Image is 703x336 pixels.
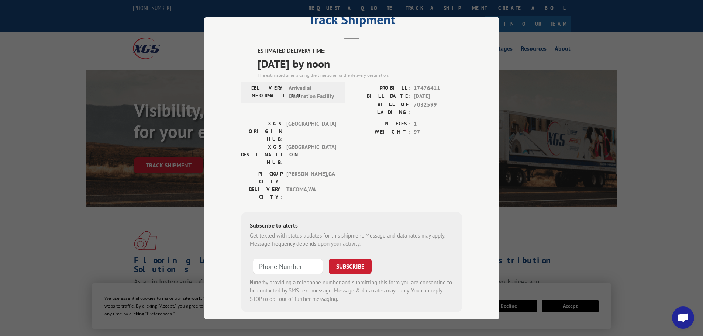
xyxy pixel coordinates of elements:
[286,143,336,166] span: [GEOGRAPHIC_DATA]
[289,84,338,100] span: Arrived at Destination Facility
[253,258,323,274] input: Phone Number
[286,185,336,201] span: TACOMA , WA
[672,306,694,329] div: Open chat
[243,84,285,100] label: DELIVERY INFORMATION:
[241,170,283,185] label: PICKUP CITY:
[250,221,454,231] div: Subscribe to alerts
[352,84,410,92] label: PROBILL:
[414,100,462,116] span: 7032599
[250,278,454,303] div: by providing a telephone number and submitting this form you are consenting to be contacted by SM...
[414,84,462,92] span: 17476411
[241,185,283,201] label: DELIVERY CITY:
[241,143,283,166] label: XGS DESTINATION HUB:
[258,47,462,55] label: ESTIMATED DELIVERY TIME:
[352,119,410,128] label: PIECES:
[352,92,410,101] label: BILL DATE:
[414,119,462,128] span: 1
[286,170,336,185] span: [PERSON_NAME] , GA
[352,128,410,136] label: WEIGHT:
[286,119,336,143] span: [GEOGRAPHIC_DATA]
[258,55,462,72] span: [DATE] by noon
[250,278,263,285] strong: Note:
[414,92,462,101] span: [DATE]
[352,100,410,116] label: BILL OF LADING:
[329,258,372,274] button: SUBSCRIBE
[258,72,462,78] div: The estimated time is using the time zone for the delivery destination.
[414,128,462,136] span: 97
[241,119,283,143] label: XGS ORIGIN HUB:
[241,14,462,28] h2: Track Shipment
[250,231,454,248] div: Get texted with status updates for this shipment. Message and data rates may apply. Message frequ...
